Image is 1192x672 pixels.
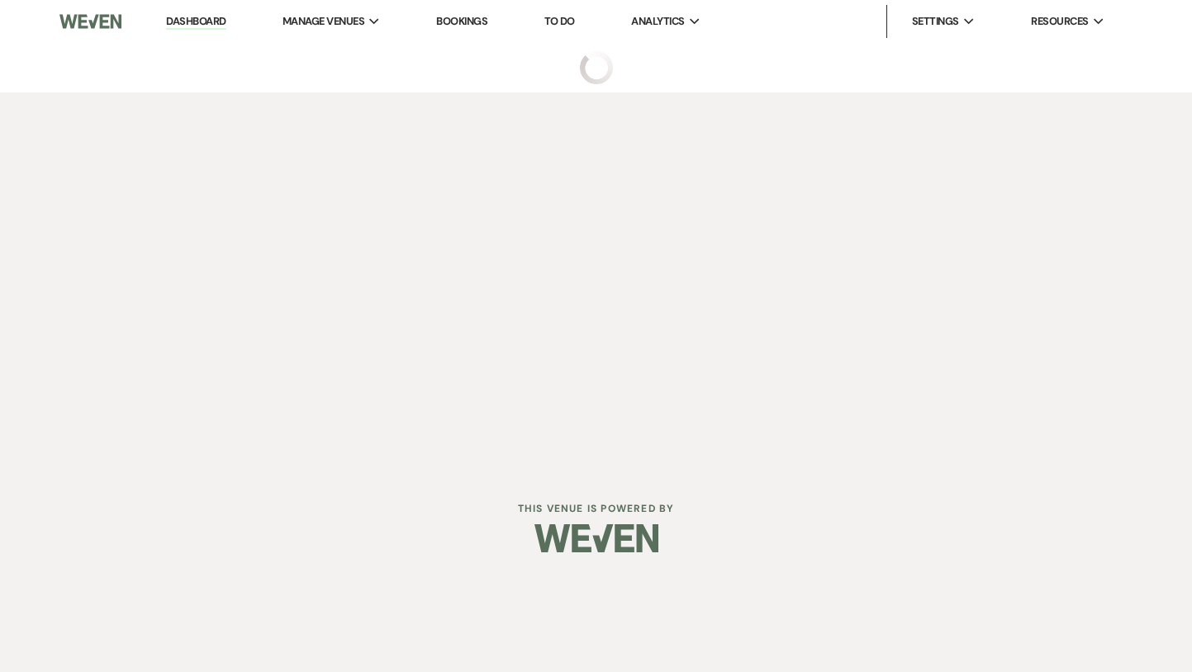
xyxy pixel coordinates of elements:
a: Dashboard [166,14,226,30]
span: Resources [1031,13,1088,30]
span: Settings [912,13,959,30]
img: Weven Logo [534,509,658,567]
img: loading spinner [580,51,613,84]
span: Manage Venues [283,13,364,30]
img: Weven Logo [59,4,121,39]
a: Bookings [436,14,487,28]
a: To Do [544,14,575,28]
span: Analytics [631,13,684,30]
